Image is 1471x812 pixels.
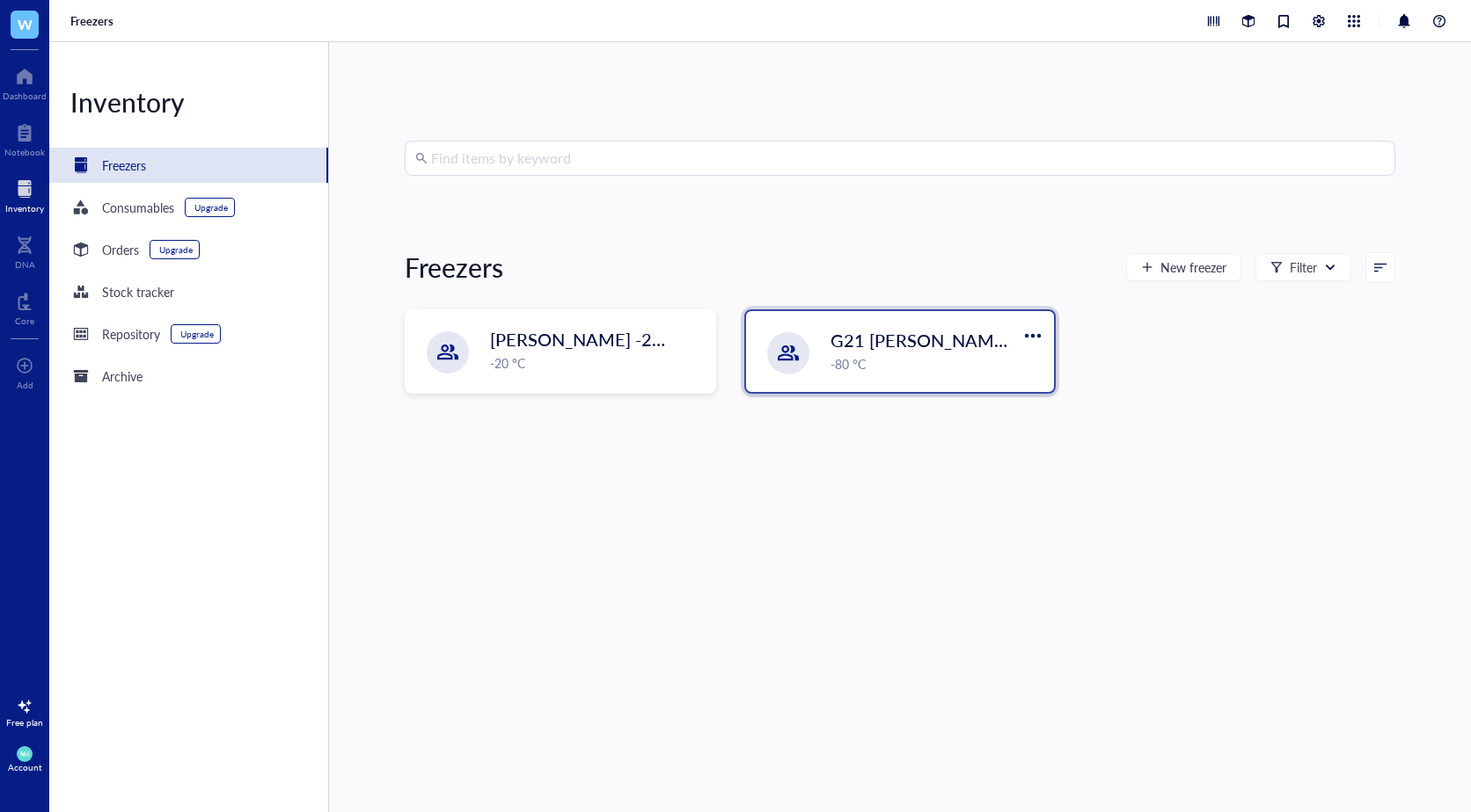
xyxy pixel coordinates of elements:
a: Inventory [5,175,44,214]
span: [PERSON_NAME] -20 Archive [490,327,726,352]
a: Stock tracker [49,274,328,309]
button: New freezer [1126,253,1241,281]
div: Upgrade [180,329,214,339]
a: Archive [49,359,328,394]
span: W [18,13,33,35]
div: Notebook [4,147,45,157]
a: Freezers [49,148,328,183]
a: DNA [15,231,35,270]
div: Add [17,380,33,390]
div: Repository [102,324,160,344]
a: OrdersUpgrade [49,232,328,267]
div: Stock tracker [102,282,174,301]
a: RepositoryUpgrade [49,316,328,352]
a: Notebook [4,119,45,157]
div: Orders [102,240,139,259]
div: Dashboard [3,91,47,101]
div: Upgrade [194,202,228,213]
div: Filter [1290,257,1317,277]
a: ConsumablesUpgrade [49,190,328,225]
div: Archive [102,366,143,386]
div: Inventory [5,203,44,214]
a: Core [15,287,34,326]
span: NH [20,750,30,758]
span: New freezer [1160,260,1226,274]
div: Upgrade [159,244,193,255]
span: G21 [PERSON_NAME] -80 [831,328,1042,352]
div: Freezers [405,250,503,285]
div: -80 °C [831,354,1043,373]
div: Freezers [102,156,146,175]
div: Consumables [102,198,174,217]
a: Dashboard [3,62,47,101]
div: Core [15,315,34,326]
div: Free plan [6,717,43,728]
a: Freezers [70,13,117,29]
div: Account [8,762,42,772]
div: -20 °C [490,353,705,373]
div: DNA [15,259,35,270]
div: Inventory [49,84,328,120]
